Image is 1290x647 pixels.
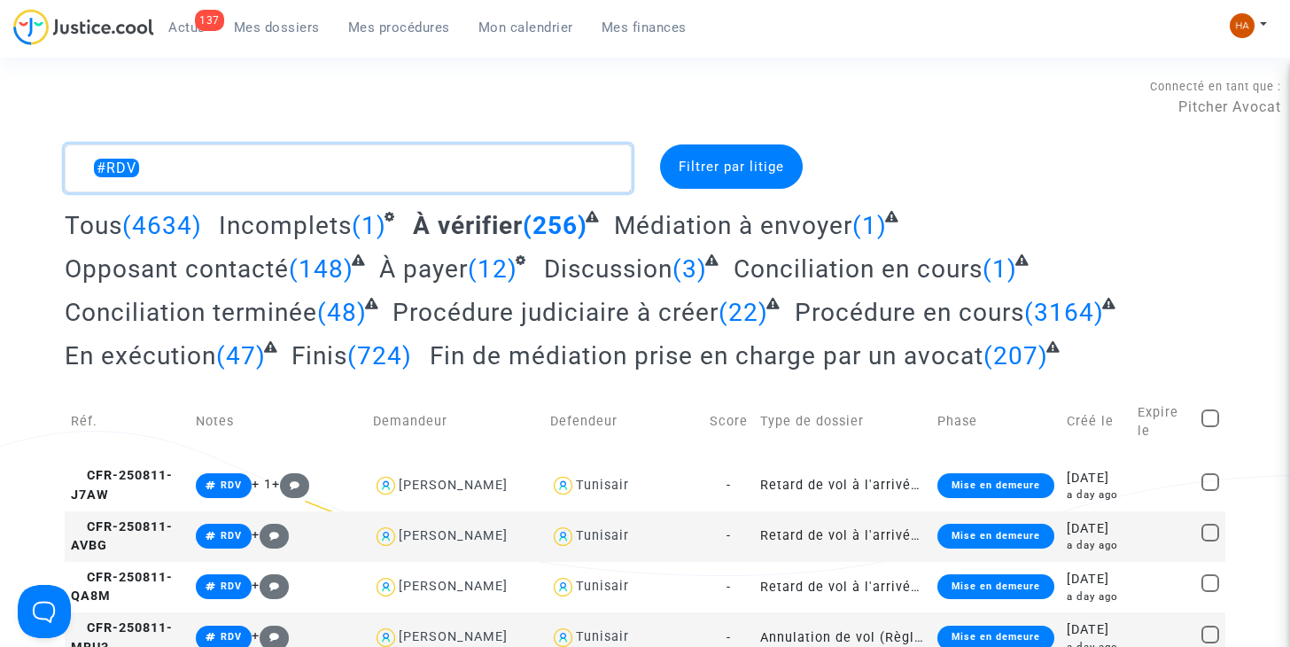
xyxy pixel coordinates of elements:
td: Retard de vol à l'arrivée (Règlement CE n°261/2004) [754,562,931,612]
span: (148) [289,254,354,284]
span: (3) [672,254,707,284]
span: (4634) [122,211,202,240]
span: Médiation à envoyer [614,211,852,240]
div: [DATE] [1067,570,1125,589]
div: a day ago [1067,487,1125,503]
span: Conciliation terminée [65,298,317,327]
div: [DATE] [1067,469,1125,488]
span: (1) [983,254,1017,284]
td: Defendeur [544,384,703,460]
img: icon-user.svg [373,473,399,499]
img: icon-user.svg [550,574,576,600]
div: Tunisair [576,528,629,543]
img: icon-user.svg [550,524,576,550]
img: ded1cc776adf1572996fd1eb160d6406 [1230,13,1255,38]
div: [PERSON_NAME] [399,579,508,594]
img: jc-logo.svg [13,9,154,45]
td: Créé le [1061,384,1131,460]
span: RDV [221,581,242,592]
td: Expire le [1131,384,1195,460]
span: En exécution [65,341,216,370]
td: Retard de vol à l'arrivée (hors UE - Convention de [GEOGRAPHIC_DATA]) [754,460,931,511]
td: Notes [190,384,367,460]
div: [DATE] [1067,620,1125,640]
span: + [252,527,290,542]
span: (1) [352,211,386,240]
div: Mise en demeure [937,524,1054,549]
span: (22) [719,298,768,327]
span: (48) [317,298,367,327]
a: Mes dossiers [220,14,334,41]
span: Connecté en tant que : [1150,80,1281,93]
div: Mise en demeure [937,574,1054,599]
span: Mes procédures [348,19,450,35]
span: - [727,478,731,493]
span: Mes dossiers [234,19,320,35]
span: CFR-250811-QA8M [71,570,173,604]
span: RDV [221,631,242,643]
span: Opposant contacté [65,254,289,284]
span: (12) [468,254,517,284]
span: Actus [168,19,206,35]
span: (256) [523,211,587,240]
span: Mon calendrier [478,19,573,35]
span: + [252,578,290,593]
span: (47) [216,341,266,370]
span: RDV [221,530,242,542]
span: + [252,628,290,643]
div: a day ago [1067,538,1125,553]
td: Type de dossier [754,384,931,460]
span: Discussion [544,254,672,284]
div: 137 [195,10,224,31]
img: icon-user.svg [373,574,399,600]
div: [PERSON_NAME] [399,528,508,543]
img: icon-user.svg [550,473,576,499]
div: a day ago [1067,589,1125,604]
span: Incomplets [219,211,352,240]
span: CFR-250811-J7AW [71,468,173,503]
span: Mes finances [602,19,687,35]
img: icon-user.svg [373,524,399,550]
span: + 1 [252,477,272,492]
span: Filtrer par litige [679,159,784,175]
a: Mes finances [587,14,701,41]
iframe: Help Scout Beacon - Open [18,585,71,638]
span: - [727,630,731,645]
span: Conciliation en cours [734,254,983,284]
div: Tunisair [576,629,629,644]
span: - [727,580,731,595]
span: Procédure judiciaire à créer [392,298,719,327]
span: Procédure en cours [795,298,1024,327]
div: Tunisair [576,478,629,493]
span: (724) [347,341,412,370]
a: Mon calendrier [464,14,587,41]
td: Demandeur [367,384,544,460]
span: - [727,528,731,543]
span: RDV [221,479,242,491]
div: [PERSON_NAME] [399,629,508,644]
div: [DATE] [1067,519,1125,539]
span: À vérifier [413,211,523,240]
td: Phase [931,384,1061,460]
span: + [272,477,310,492]
span: (3164) [1024,298,1104,327]
td: Retard de vol à l'arrivée (Règlement CE n°261/2004) [754,511,931,562]
span: CFR-250811-AVBG [71,519,173,554]
div: [PERSON_NAME] [399,478,508,493]
td: Réf. [65,384,190,460]
span: Tous [65,211,122,240]
a: Mes procédures [334,14,464,41]
div: Tunisair [576,579,629,594]
span: Finis [291,341,347,370]
span: (1) [852,211,887,240]
td: Score [703,384,754,460]
span: À payer [379,254,468,284]
div: Mise en demeure [937,473,1054,498]
span: Fin de médiation prise en charge par un avocat [430,341,983,370]
a: 137Actus [154,14,220,41]
span: (207) [983,341,1048,370]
